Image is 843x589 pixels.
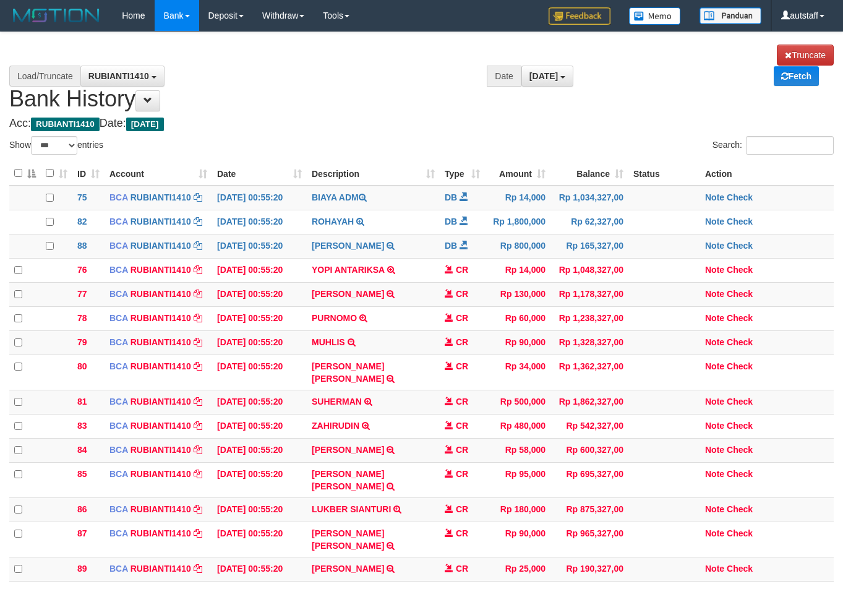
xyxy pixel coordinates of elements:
span: BCA [109,289,128,299]
td: [DATE] 00:55:20 [212,234,307,258]
span: CR [456,313,468,323]
a: Copy RUBIANTI1410 to clipboard [194,217,202,226]
h4: Acc: Date: [9,118,834,130]
a: RUBIANTI1410 [131,445,191,455]
a: RUBIANTI1410 [131,289,191,299]
input: Search: [746,136,834,155]
span: 88 [77,241,87,251]
span: [DATE] [126,118,164,131]
td: Rp 875,327,00 [550,497,628,522]
a: Check [727,337,753,347]
span: BCA [109,445,128,455]
span: RUBIANTI1410 [31,118,100,131]
span: 89 [77,564,87,574]
span: 79 [77,337,87,347]
span: CR [456,265,468,275]
a: SUHERMAN [312,397,362,406]
a: Copy RUBIANTI1410 to clipboard [194,469,202,479]
span: 81 [77,397,87,406]
a: [PERSON_NAME] [PERSON_NAME] [312,528,384,551]
a: Note [705,361,724,371]
a: Copy RUBIANTI1410 to clipboard [194,289,202,299]
td: Rp 58,000 [485,438,550,462]
a: Check [727,361,753,371]
td: Rp 1,178,327,00 [550,282,628,306]
a: Check [727,217,753,226]
img: Button%20Memo.svg [629,7,681,25]
a: Check [727,397,753,406]
td: Rp 1,238,327,00 [550,306,628,330]
th: Description: activate to sort column ascending [307,161,440,186]
td: Rp 165,327,00 [550,234,628,258]
span: BCA [109,337,128,347]
a: [PERSON_NAME] [312,445,384,455]
a: RUBIANTI1410 [131,528,191,538]
a: Note [705,192,724,202]
td: [DATE] 00:55:20 [212,438,307,462]
span: CR [456,337,468,347]
th: Date: activate to sort column ascending [212,161,307,186]
span: BCA [109,217,128,226]
td: Rp 542,327,00 [550,414,628,438]
td: [DATE] 00:55:20 [212,355,307,390]
td: Rp 25,000 [485,557,550,581]
span: BCA [109,504,128,514]
a: Check [727,469,753,479]
span: BCA [109,192,128,202]
span: CR [456,469,468,479]
span: BCA [109,397,128,406]
a: Note [705,504,724,514]
a: Note [705,469,724,479]
th: ID: activate to sort column ascending [72,161,105,186]
td: Rp 965,327,00 [550,522,628,557]
td: [DATE] 00:55:20 [212,414,307,438]
a: Note [705,337,724,347]
a: Copy RUBIANTI1410 to clipboard [194,241,202,251]
td: Rp 130,000 [485,282,550,306]
a: Check [727,192,753,202]
td: [DATE] 00:55:20 [212,330,307,355]
a: Check [727,528,753,538]
span: 84 [77,445,87,455]
td: [DATE] 00:55:20 [212,462,307,497]
td: [DATE] 00:55:20 [212,306,307,330]
a: Copy RUBIANTI1410 to clipboard [194,397,202,406]
th: Balance: activate to sort column ascending [550,161,628,186]
th: : activate to sort column ascending [41,161,72,186]
h1: Bank History [9,45,834,111]
a: Note [705,421,724,431]
a: RUBIANTI1410 [131,469,191,479]
span: BCA [109,313,128,323]
a: Note [705,217,724,226]
a: Check [727,265,753,275]
a: [PERSON_NAME] [PERSON_NAME] [312,469,384,491]
span: DB [445,192,457,202]
span: 85 [77,469,87,479]
span: DB [445,217,457,226]
a: Note [705,564,724,574]
span: 87 [77,528,87,538]
a: RUBIANTI1410 [131,397,191,406]
a: MUHLIS [312,337,345,347]
a: RUBIANTI1410 [131,313,191,323]
a: RUBIANTI1410 [131,361,191,371]
span: CR [456,564,468,574]
a: LUKBER SIANTURI [312,504,391,514]
a: ROHAYAH [312,217,354,226]
a: Truncate [777,45,834,66]
a: Note [705,313,724,323]
td: Rp 1,862,327,00 [550,390,628,414]
span: 86 [77,504,87,514]
a: Copy RUBIANTI1410 to clipboard [194,528,202,538]
td: Rp 1,048,327,00 [550,258,628,282]
a: Note [705,265,724,275]
span: CR [456,397,468,406]
td: Rp 500,000 [485,390,550,414]
span: BCA [109,265,128,275]
div: Date [487,66,521,87]
td: [DATE] 00:55:20 [212,282,307,306]
a: Check [727,564,753,574]
a: RUBIANTI1410 [131,192,191,202]
th: : activate to sort column descending [9,161,41,186]
a: Copy RUBIANTI1410 to clipboard [194,421,202,431]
